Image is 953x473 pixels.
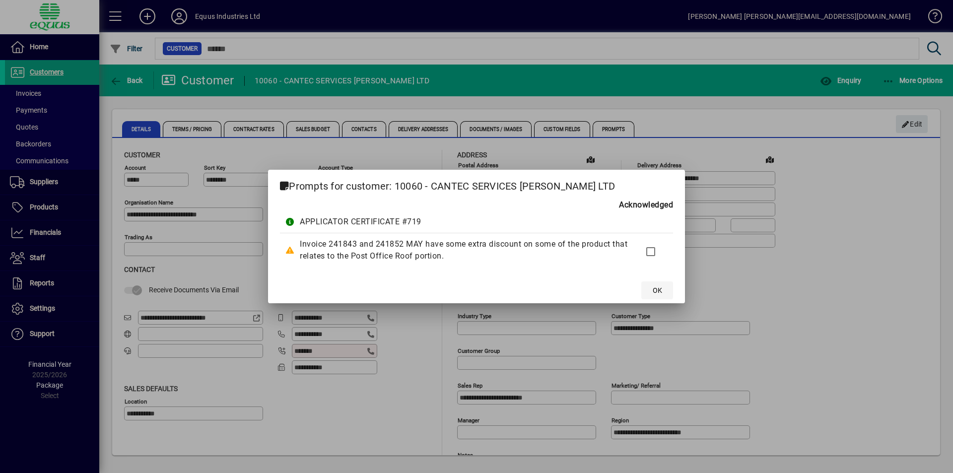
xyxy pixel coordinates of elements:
[300,238,627,262] div: Invoice 241843 and 241852 MAY have some extra discount on some of the product that relates to the...
[619,199,673,211] b: Acknowledged
[300,216,627,228] div: APPLICATOR CERTIFICATE #719
[653,285,662,296] span: OK
[641,281,673,299] button: OK
[268,170,685,199] h2: Prompts for customer: 10060 - CANTEC SERVICES [PERSON_NAME] LTD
